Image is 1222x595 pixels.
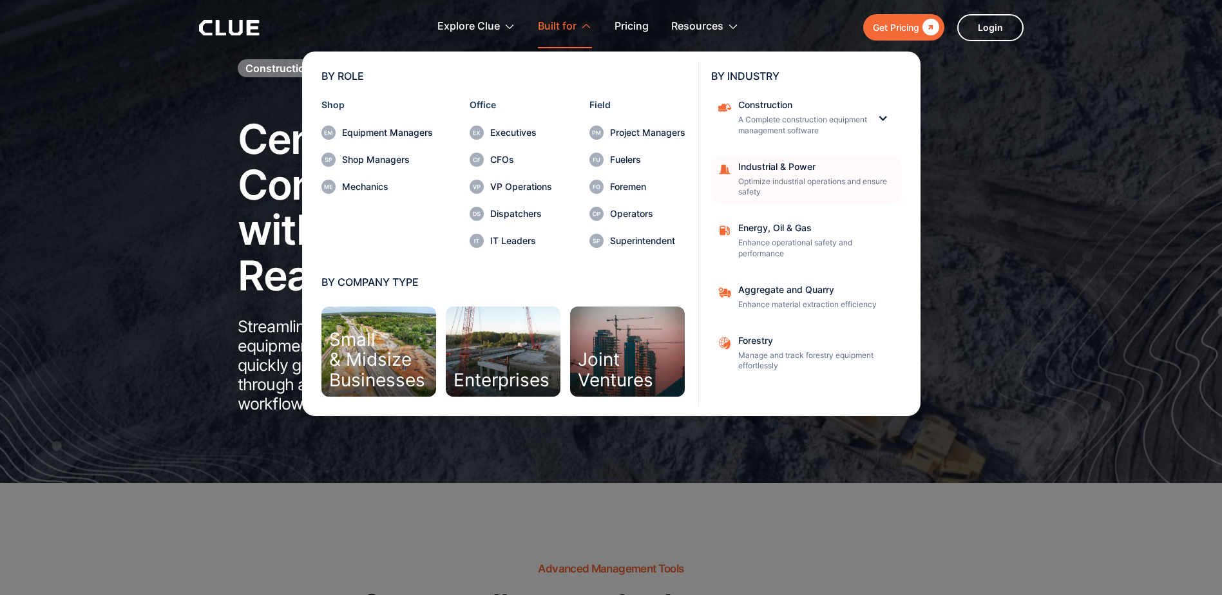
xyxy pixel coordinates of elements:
[321,100,433,109] div: Shop
[589,180,685,194] a: Foremen
[738,176,893,198] p: Optimize industrial operations and ensure safety
[470,207,552,221] a: Dispatchers
[711,156,901,205] a: Industrial & PowerOptimize industrial operations and ensure safety
[589,126,685,140] a: Project Managers
[718,100,732,115] img: Construction
[538,6,592,47] div: Built for
[718,162,732,176] img: Construction cone icon
[711,279,901,317] a: Aggregate and QuarryEnhance material extraction efficiency
[863,14,944,41] a: Get Pricing
[470,126,552,140] a: Executives
[615,6,649,47] a: Pricing
[738,100,867,109] div: Construction
[199,48,1024,416] nav: Built for
[711,71,901,81] div: BY INDUSTRY
[957,14,1024,41] a: Login
[738,223,893,232] div: Energy, Oil & Gas
[711,217,901,266] a: Energy, Oil & GasEnhance operational safety and performance
[342,128,433,137] div: Equipment Managers
[610,182,685,191] div: Foremen
[738,299,893,310] p: Enhance material extraction efficiency
[490,128,552,137] div: Executives
[919,19,939,35] div: 
[610,236,685,245] div: Superintendent
[738,350,893,372] p: Manage and track forestry equipment effortlessly
[437,6,515,47] div: Explore Clue
[718,223,732,238] img: fleet fuel icon
[342,182,433,191] div: Mechanics
[321,126,433,140] a: Equipment Managers
[589,207,685,221] a: Operators
[538,6,577,47] div: Built for
[321,307,436,397] a: Small& MidsizeBusinesses
[610,128,685,137] div: Project Managers
[490,209,552,218] div: Dispatchers
[490,182,552,191] div: VP Operations
[490,236,552,245] div: IT Leaders
[671,6,739,47] div: Resources
[470,153,552,167] a: CFOs
[610,209,685,218] div: Operators
[711,330,901,379] a: ForestryManage and track forestry equipment effortlessly
[738,336,893,345] div: Forestry
[711,94,875,143] a: ConstructionA Complete construction equipment management software
[610,155,685,164] div: Fuelers
[570,307,685,397] a: JointVentures
[671,6,723,47] div: Resources
[738,162,893,171] div: Industrial & Power
[342,155,433,164] div: Shop Managers
[446,307,560,397] a: Enterprises
[738,238,893,260] p: Enhance operational safety and performance
[589,153,685,167] a: Fuelers
[470,100,552,109] div: Office
[873,19,919,35] div: Get Pricing
[711,94,901,143] div: ConstructionConstructionA Complete construction equipment management software
[490,155,552,164] div: CFOs
[321,153,433,167] a: Shop Managers
[589,100,685,109] div: Field
[321,180,433,194] a: Mechanics
[578,350,653,390] div: Joint Ventures
[321,277,685,287] div: BY COMPANY TYPE
[470,234,552,248] a: IT Leaders
[470,180,552,194] a: VP Operations
[329,330,425,390] div: Small & Midsize Businesses
[437,6,500,47] div: Explore Clue
[321,71,685,81] div: BY ROLE
[589,234,685,248] a: Superintendent
[937,101,1222,483] img: Construction fleet management software
[738,285,893,294] div: Aggregate and Quarry
[538,563,683,575] h2: Advanced Management Tools
[718,285,732,299] img: Aggregate and Quarry
[718,336,732,350] img: Aggregate and Quarry
[453,370,549,390] div: Enterprises
[738,115,867,137] p: A Complete construction equipment management software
